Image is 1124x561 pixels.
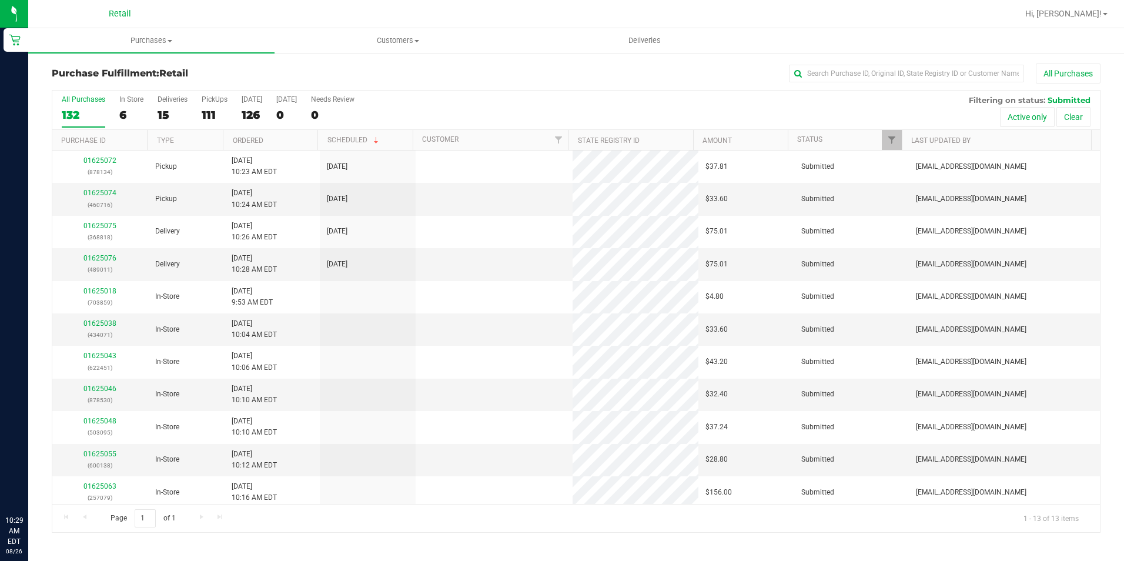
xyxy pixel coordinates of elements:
a: State Registry ID [578,136,640,145]
button: All Purchases [1036,64,1100,84]
span: [EMAIL_ADDRESS][DOMAIN_NAME] [916,454,1026,465]
span: [DATE] 10:23 AM EDT [232,155,277,178]
span: $32.40 [705,389,728,400]
p: (368818) [59,232,141,243]
span: [DATE] [327,259,347,270]
a: 01625046 [83,385,116,393]
span: $43.20 [705,356,728,368]
div: 111 [202,108,228,122]
a: 01625055 [83,450,116,458]
span: Submitted [801,259,834,270]
span: [DATE] 10:16 AM EDT [232,481,277,503]
p: (703859) [59,297,141,308]
span: In-Store [155,324,179,335]
a: 01625043 [83,352,116,360]
span: $33.60 [705,193,728,205]
a: 01625074 [83,189,116,197]
div: 0 [276,108,297,122]
span: Deliveries [613,35,677,46]
p: 08/26 [5,547,23,556]
span: 1 - 13 of 13 items [1014,509,1088,527]
a: 01625048 [83,417,116,425]
a: 01625076 [83,254,116,262]
p: (460716) [59,199,141,211]
span: [DATE] 10:04 AM EDT [232,318,277,340]
span: [DATE] [327,226,347,237]
a: Status [797,135,822,143]
span: $28.80 [705,454,728,465]
span: [EMAIL_ADDRESS][DOMAIN_NAME] [916,487,1026,498]
span: $4.80 [705,291,724,302]
iframe: Resource center unread badge [35,465,49,479]
span: [EMAIL_ADDRESS][DOMAIN_NAME] [916,193,1026,205]
h3: Purchase Fulfillment: [52,68,402,79]
p: (878530) [59,395,141,406]
p: (503095) [59,427,141,438]
a: 01625063 [83,482,116,490]
span: [DATE] 10:10 AM EDT [232,383,277,406]
span: Submitted [801,291,834,302]
a: Purchases [28,28,275,53]
span: $33.60 [705,324,728,335]
span: [EMAIL_ADDRESS][DOMAIN_NAME] [916,291,1026,302]
span: [DATE] 10:12 AM EDT [232,449,277,471]
span: Page of 1 [101,509,185,527]
div: All Purchases [62,95,105,103]
p: (257079) [59,492,141,503]
a: 01625072 [83,156,116,165]
span: [EMAIL_ADDRESS][DOMAIN_NAME] [916,422,1026,433]
inline-svg: Retail [9,34,21,46]
span: Submitted [801,161,834,172]
span: Submitted [801,422,834,433]
a: Deliveries [521,28,768,53]
span: In-Store [155,422,179,433]
span: [DATE] 10:06 AM EDT [232,350,277,373]
span: [DATE] [327,161,347,172]
span: Delivery [155,259,180,270]
span: Submitted [801,454,834,465]
span: In-Store [155,291,179,302]
span: Customers [275,35,520,46]
span: $37.81 [705,161,728,172]
span: [EMAIL_ADDRESS][DOMAIN_NAME] [916,259,1026,270]
a: Type [157,136,174,145]
iframe: Resource center [12,467,47,502]
button: Clear [1056,107,1090,127]
span: Retail [109,9,131,19]
span: $75.01 [705,259,728,270]
span: Purchases [28,35,275,46]
p: (434071) [59,329,141,340]
span: Retail [159,68,188,79]
span: In-Store [155,356,179,368]
span: Hi, [PERSON_NAME]! [1025,9,1102,18]
p: 10:29 AM EDT [5,515,23,547]
div: [DATE] [242,95,262,103]
a: 01625075 [83,222,116,230]
span: [EMAIL_ADDRESS][DOMAIN_NAME] [916,161,1026,172]
span: $156.00 [705,487,732,498]
div: 0 [311,108,354,122]
span: [DATE] 10:26 AM EDT [232,221,277,243]
span: In-Store [155,389,179,400]
div: PickUps [202,95,228,103]
span: [EMAIL_ADDRESS][DOMAIN_NAME] [916,389,1026,400]
a: Customers [275,28,521,53]
p: (622451) [59,362,141,373]
a: Ordered [233,136,263,145]
div: 132 [62,108,105,122]
a: Amount [702,136,732,145]
div: Deliveries [158,95,188,103]
button: Active only [1000,107,1055,127]
span: [DATE] 9:53 AM EDT [232,286,273,308]
span: [DATE] [327,193,347,205]
span: Submitted [801,487,834,498]
span: Submitted [1048,95,1090,105]
span: $75.01 [705,226,728,237]
div: 6 [119,108,143,122]
a: 01625038 [83,319,116,328]
div: [DATE] [276,95,297,103]
p: (600138) [59,460,141,471]
a: Filter [882,130,901,150]
span: [EMAIL_ADDRESS][DOMAIN_NAME] [916,324,1026,335]
span: In-Store [155,487,179,498]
